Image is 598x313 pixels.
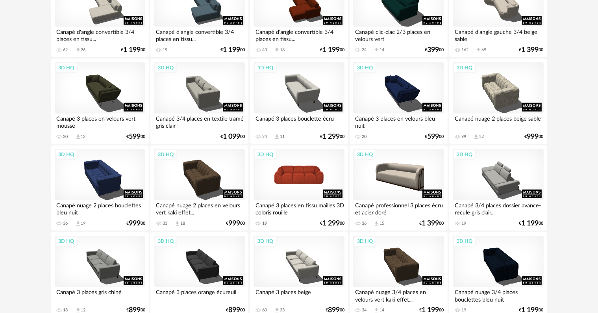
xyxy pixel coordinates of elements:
[522,307,539,313] span: 1 199
[254,27,344,43] div: Canapé d'angle convertible 3/4 places en tissu...
[353,114,444,129] div: Canapé 3 places en velours bleu nuit
[476,47,481,53] span: Download icon
[126,307,145,313] div: € 00
[453,27,543,43] div: Canapé d'angle gauche 3/4 beige sable
[519,307,544,313] div: € 00
[163,47,167,53] div: 19
[129,307,141,313] span: 899
[262,307,267,313] div: 60
[154,114,244,129] div: Canapé 3/4 places en textile tramé gris clair
[428,47,439,53] span: 399
[322,134,340,140] span: 1 299
[250,145,348,231] a: 3D HQ Canapé 3 places en tissu mailles 3D coloris rouille 19 €1 29900
[522,221,539,226] span: 1 199
[154,27,244,43] div: Canapé d'angle convertible 3/4 places en tissu...
[154,236,177,246] div: 3D HQ
[55,114,145,129] div: Canapé 3 places en velours vert mousse
[322,221,340,226] span: 1 299
[350,145,447,231] a: 3D HQ Canapé professionnel 3 places écru et acier doré 36 Download icon 15 €1 39900
[461,221,466,226] div: 19
[519,47,544,53] div: € 00
[150,59,248,144] a: 3D HQ Canapé 3/4 places en textile tramé gris clair €1 09900
[420,307,444,313] div: € 00
[63,47,68,53] div: 62
[422,221,439,226] span: 1 399
[228,307,240,313] span: 899
[63,221,68,226] div: 36
[121,47,145,53] div: € 00
[163,221,167,226] div: 33
[453,287,543,303] div: Canapé nuage 3/4 places bouclettes bleu nuit
[154,149,177,160] div: 3D HQ
[362,47,367,53] div: 24
[129,221,141,226] span: 999
[479,134,484,140] div: 52
[280,47,285,53] div: 18
[220,134,245,140] div: € 00
[354,63,376,73] div: 3D HQ
[254,63,277,73] div: 3D HQ
[422,307,439,313] span: 1 199
[320,221,344,226] div: € 00
[81,134,86,140] div: 12
[154,200,244,216] div: Canapé nuage 2 places en velours vert kaki effet...
[280,307,285,313] div: 33
[328,307,340,313] span: 899
[453,63,476,73] div: 3D HQ
[354,149,376,160] div: 3D HQ
[228,221,240,226] span: 999
[81,221,86,226] div: 19
[220,47,245,53] div: € 00
[453,149,476,160] div: 3D HQ
[75,47,81,53] span: Download icon
[81,47,86,53] div: 26
[63,134,68,140] div: 20
[380,221,384,226] div: 15
[425,47,444,53] div: € 00
[380,47,384,53] div: 14
[326,307,344,313] div: € 00
[350,59,447,144] a: 3D HQ Canapé 3 places en velours bleu nuit 20 €59900
[428,134,439,140] span: 599
[254,149,277,160] div: 3D HQ
[75,221,81,227] span: Download icon
[174,221,180,227] span: Download icon
[481,47,486,53] div: 69
[449,145,547,231] a: 3D HQ Canapé 3/4 places dossier avance-recule gris clair... 19 €1 19900
[380,307,384,313] div: 14
[55,149,78,160] div: 3D HQ
[254,200,344,216] div: Canapé 3 places en tissu mailles 3D coloris rouille
[55,200,145,216] div: Canapé nuage 2 places bouclettes bleu nuit
[449,59,547,144] a: 3D HQ Canapé nuage 2 places beige sable 99 Download icon 52 €99900
[374,47,380,53] span: Download icon
[262,221,267,226] div: 19
[81,307,86,313] div: 12
[250,59,348,144] a: 3D HQ Canapé 3 places bouclette écru 24 Download icon 11 €1 29900
[154,287,244,303] div: Canapé 3 places orange écureuil
[254,287,344,303] div: Canapé 3 places beige
[55,63,78,73] div: 3D HQ
[254,236,277,246] div: 3D HQ
[362,221,367,226] div: 36
[461,307,466,313] div: 19
[525,134,544,140] div: € 00
[425,134,444,140] div: € 00
[262,134,267,140] div: 24
[226,221,245,226] div: € 00
[353,200,444,216] div: Canapé professionnel 3 places écru et acier doré
[129,134,141,140] span: 599
[320,47,344,53] div: € 00
[280,134,285,140] div: 11
[126,221,145,226] div: € 00
[254,114,344,129] div: Canapé 3 places bouclette écru
[453,114,543,129] div: Canapé nuage 2 places beige sable
[150,145,248,231] a: 3D HQ Canapé nuage 2 places en velours vert kaki effet... 33 Download icon 18 €99900
[274,47,280,53] span: Download icon
[362,134,367,140] div: 20
[461,47,468,53] div: 162
[63,307,68,313] div: 18
[262,47,267,53] div: 43
[354,236,376,246] div: 3D HQ
[55,236,78,246] div: 3D HQ
[51,59,149,144] a: 3D HQ Canapé 3 places en velours vert mousse 20 Download icon 12 €59900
